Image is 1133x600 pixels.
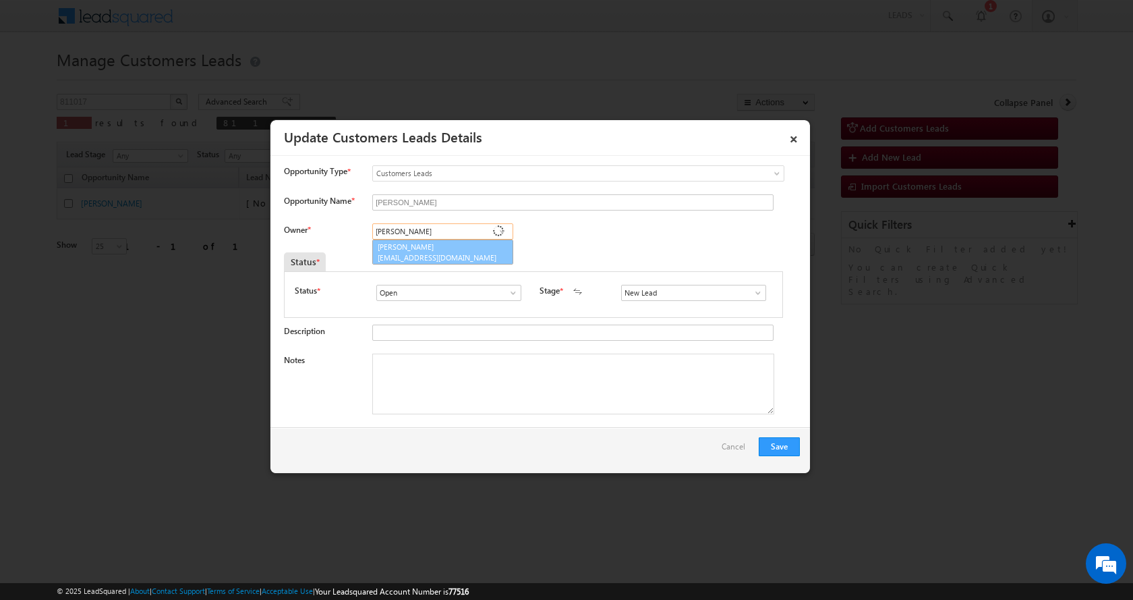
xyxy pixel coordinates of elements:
[372,165,784,182] a: Customers Leads
[372,223,513,240] input: Type to Search
[621,285,766,301] input: Type to Search
[722,437,752,463] a: Cancel
[284,165,347,178] span: Opportunity Type
[378,252,499,263] span: [EMAIL_ADDRESS][DOMAIN_NAME]
[540,285,560,297] label: Stage
[782,125,805,148] a: ×
[284,196,354,206] label: Opportunity Name
[284,326,325,336] label: Description
[70,71,227,88] div: Chat with us now
[221,7,254,39] div: Minimize live chat window
[130,587,150,595] a: About
[284,252,326,271] div: Status
[494,225,511,238] a: Show All Items
[315,587,469,597] span: Your Leadsquared Account Number is
[284,355,305,365] label: Notes
[152,587,205,595] a: Contact Support
[376,285,521,301] input: Type to Search
[284,127,482,146] a: Update Customers Leads Details
[207,587,260,595] a: Terms of Service
[57,585,469,598] span: © 2025 LeadSquared | | | | |
[448,587,469,597] span: 77516
[501,286,518,300] a: Show All Items
[23,71,57,88] img: d_60004797649_company_0_60004797649
[262,587,313,595] a: Acceptable Use
[284,225,310,235] label: Owner
[295,285,317,297] label: Status
[372,240,513,265] a: [PERSON_NAME]
[18,125,246,404] textarea: Type your message and hit 'Enter'
[759,437,800,456] button: Save
[746,286,763,300] a: Show All Items
[373,167,729,180] span: Customers Leads
[183,416,245,434] em: Start Chat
